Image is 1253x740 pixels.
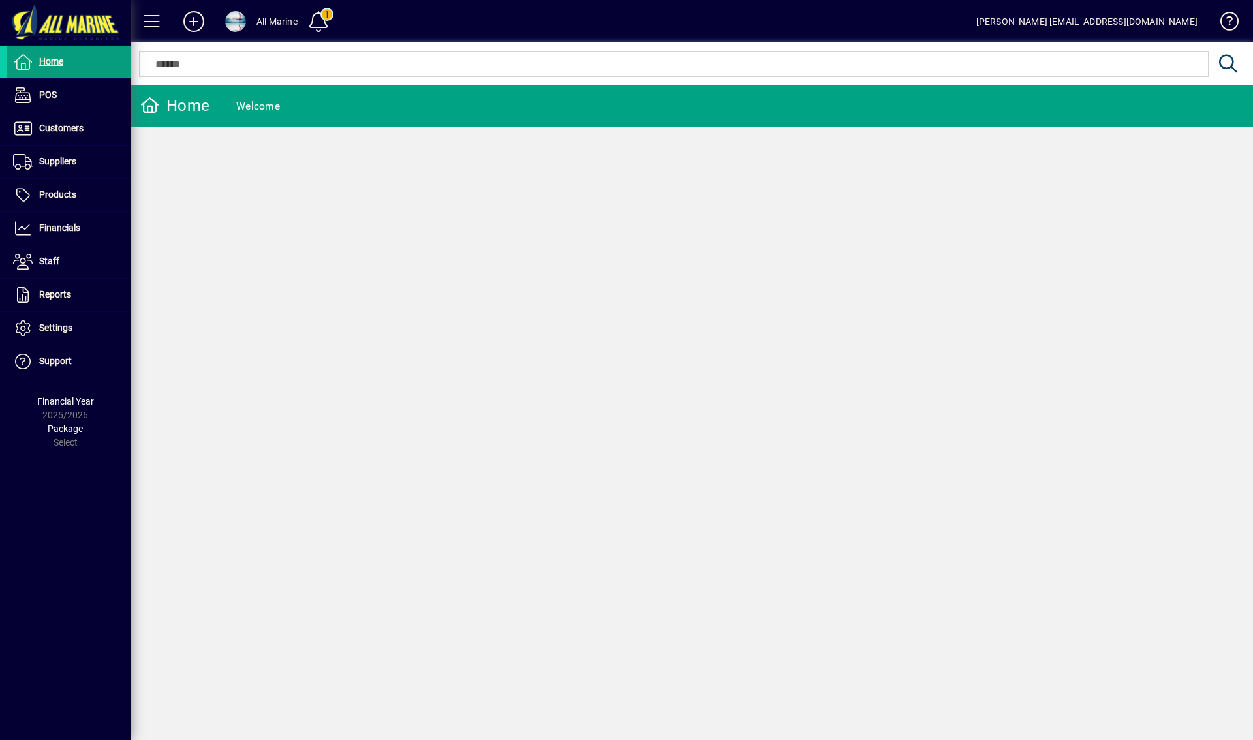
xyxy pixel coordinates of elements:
[39,322,72,333] span: Settings
[39,289,71,300] span: Reports
[39,156,76,166] span: Suppliers
[39,123,84,133] span: Customers
[173,10,215,33] button: Add
[976,11,1198,32] div: [PERSON_NAME] [EMAIL_ADDRESS][DOMAIN_NAME]
[39,189,76,200] span: Products
[37,396,94,407] span: Financial Year
[39,56,63,67] span: Home
[39,256,59,266] span: Staff
[140,95,209,116] div: Home
[7,279,131,311] a: Reports
[7,245,131,278] a: Staff
[7,312,131,345] a: Settings
[48,424,83,434] span: Package
[1211,3,1237,45] a: Knowledge Base
[39,356,72,366] span: Support
[236,96,280,117] div: Welcome
[256,11,298,32] div: All Marine
[7,212,131,245] a: Financials
[7,79,131,112] a: POS
[7,112,131,145] a: Customers
[7,345,131,378] a: Support
[39,89,57,100] span: POS
[215,10,256,33] button: Profile
[7,146,131,178] a: Suppliers
[39,223,80,233] span: Financials
[7,179,131,211] a: Products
